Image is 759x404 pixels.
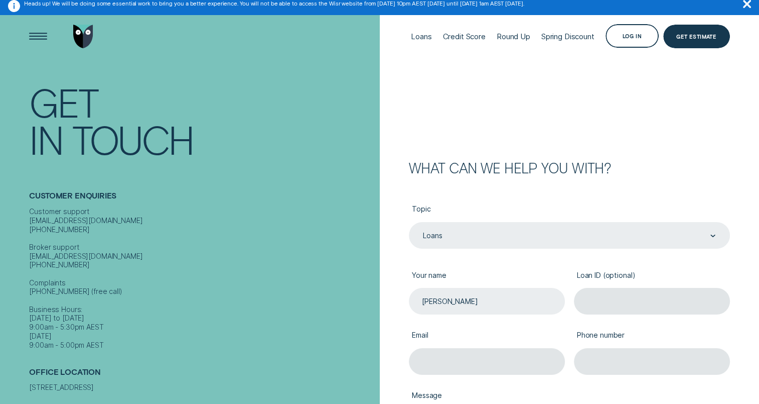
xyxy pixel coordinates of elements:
button: Open Menu [26,25,50,49]
label: Topic [409,197,730,222]
a: Spring Discount [541,10,594,63]
a: Get Estimate [663,25,730,49]
label: Email [409,324,565,348]
a: Loans [411,10,431,63]
label: Phone number [574,324,730,348]
div: Get [29,83,97,121]
h1: Get In Touch [29,83,375,158]
button: Log in [605,24,659,48]
label: Your name [409,264,565,288]
div: Spring Discount [541,32,594,41]
div: [STREET_ADDRESS] [29,383,375,392]
a: Credit Score [443,10,486,63]
div: Touch [72,121,194,158]
div: Loans [411,32,431,41]
h2: What can we help you with? [409,161,730,174]
div: Credit Score [443,32,486,41]
div: Loans [423,232,442,241]
img: Wisr [73,25,93,49]
a: Round Up [497,10,530,63]
div: Round Up [497,32,530,41]
div: Customer support [EMAIL_ADDRESS][DOMAIN_NAME] [PHONE_NUMBER] Broker support [EMAIL_ADDRESS][DOMAI... [29,207,375,349]
div: In [29,121,63,158]
h2: Customer Enquiries [29,191,375,207]
label: Loan ID (optional) [574,264,730,288]
a: Go to home page [71,10,95,63]
h2: Office Location [29,367,375,383]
